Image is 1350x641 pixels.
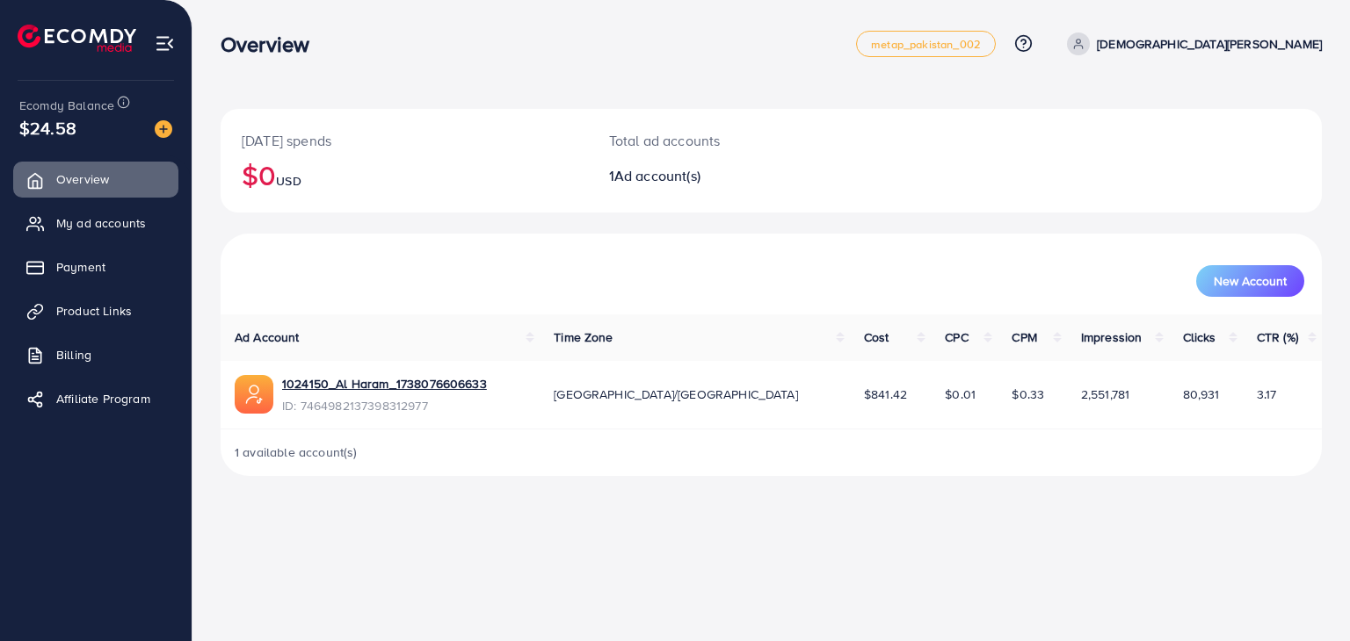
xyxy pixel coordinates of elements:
[1183,385,1220,403] span: 80,931
[13,205,178,241] a: My ad accounts
[235,375,273,414] img: ic-ads-acc.e4c84228.svg
[609,168,842,184] h2: 1
[1081,328,1143,346] span: Impression
[19,115,76,140] span: $24.58
[13,337,178,372] a: Billing
[56,390,150,407] span: Affiliate Program
[282,397,487,414] span: ID: 7464982137398312977
[1081,385,1129,403] span: 2,551,781
[13,381,178,416] a: Affiliate Program
[554,385,798,403] span: [GEOGRAPHIC_DATA]/[GEOGRAPHIC_DATA]
[1257,328,1298,346] span: CTR (%)
[1214,275,1287,287] span: New Account
[56,258,105,276] span: Payment
[1257,385,1277,403] span: 3.17
[18,25,136,52] img: logo
[1012,385,1044,403] span: $0.33
[155,33,175,54] img: menu
[56,346,91,364] span: Billing
[56,214,146,232] span: My ad accounts
[1060,32,1322,55] a: [DEMOGRAPHIC_DATA][PERSON_NAME]
[242,130,567,151] p: [DATE] spends
[235,443,358,461] span: 1 available account(s)
[614,166,700,185] span: Ad account(s)
[19,97,114,114] span: Ecomdy Balance
[1012,328,1036,346] span: CPM
[871,39,981,50] span: metap_pakistan_002
[13,293,178,328] a: Product Links
[554,328,613,346] span: Time Zone
[13,162,178,197] a: Overview
[56,170,109,188] span: Overview
[856,31,996,57] a: metap_pakistan_002
[1183,328,1216,346] span: Clicks
[282,375,487,393] a: 1024150_Al Haram_1738076606633
[155,120,172,138] img: image
[221,32,323,57] h3: Overview
[242,158,567,191] h2: $0
[609,130,842,151] p: Total ad accounts
[945,328,968,346] span: CPC
[56,302,132,320] span: Product Links
[13,249,178,284] a: Payment
[945,385,976,403] span: $0.01
[276,172,301,190] span: USD
[1097,33,1322,54] p: [DEMOGRAPHIC_DATA][PERSON_NAME]
[864,385,907,403] span: $841.42
[864,328,889,346] span: Cost
[1196,265,1304,297] button: New Account
[235,328,300,346] span: Ad Account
